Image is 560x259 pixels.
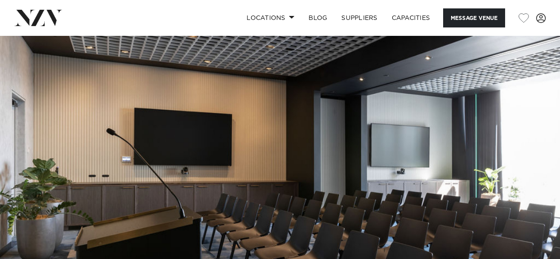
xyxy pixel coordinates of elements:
a: SUPPLIERS [334,8,384,27]
a: Locations [239,8,301,27]
a: Capacities [385,8,437,27]
a: BLOG [301,8,334,27]
button: Message Venue [443,8,505,27]
img: nzv-logo.png [14,10,62,26]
